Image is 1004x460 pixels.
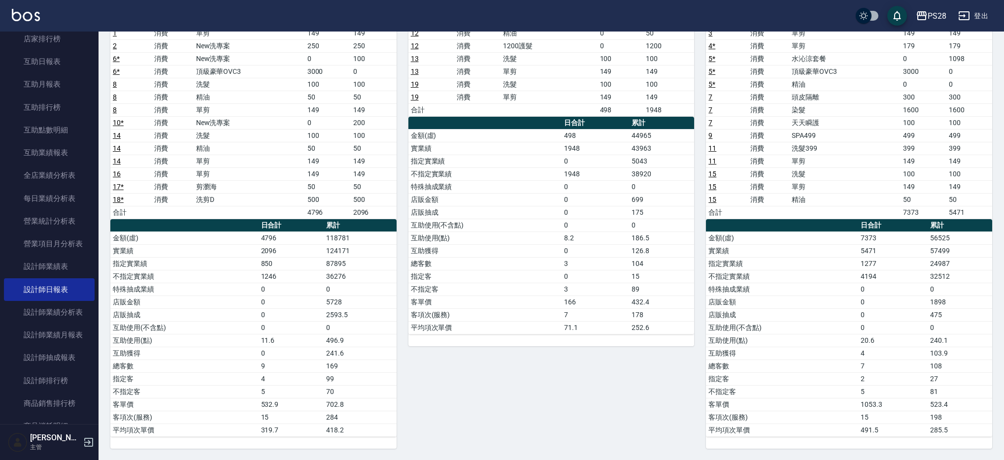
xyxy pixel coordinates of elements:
[901,180,946,193] td: 149
[305,52,351,65] td: 0
[858,219,928,232] th: 日合計
[706,219,992,437] table: a dense table
[629,257,694,270] td: 104
[708,131,712,139] a: 9
[708,157,716,165] a: 11
[748,180,789,193] td: 消費
[4,210,95,232] a: 營業統計分析表
[408,206,562,219] td: 店販抽成
[629,155,694,167] td: 5043
[901,142,946,155] td: 399
[305,129,351,142] td: 100
[152,78,193,91] td: 消費
[946,52,992,65] td: 1098
[706,206,747,219] td: 合計
[305,180,351,193] td: 50
[8,432,28,452] img: Person
[454,65,501,78] td: 消費
[408,296,562,308] td: 客單價
[928,296,992,308] td: 1898
[305,155,351,167] td: 149
[324,219,397,232] th: 累計
[562,231,629,244] td: 8.2
[324,283,397,296] td: 0
[110,283,259,296] td: 特殊抽成業績
[152,52,193,65] td: 消費
[454,52,501,65] td: 消費
[858,296,928,308] td: 0
[454,27,501,39] td: 消費
[4,415,95,437] a: 商品消耗明細
[748,27,789,39] td: 消費
[946,155,992,167] td: 149
[454,78,501,91] td: 消費
[946,27,992,39] td: 149
[928,270,992,283] td: 32512
[4,119,95,141] a: 互助點數明細
[408,219,562,231] td: 互助使用(不含點)
[408,1,695,117] table: a dense table
[152,129,193,142] td: 消費
[411,29,419,37] a: 12
[305,206,351,219] td: 4796
[706,1,992,219] table: a dense table
[152,65,193,78] td: 消費
[12,9,40,21] img: Logo
[643,39,694,52] td: 1200
[562,117,629,130] th: 日合計
[305,116,351,129] td: 0
[30,443,80,452] p: 主管
[643,27,694,39] td: 50
[305,65,351,78] td: 3000
[411,55,419,63] a: 13
[901,155,946,167] td: 149
[110,308,259,321] td: 店販抽成
[408,283,562,296] td: 不指定客
[408,257,562,270] td: 總客數
[324,231,397,244] td: 118781
[912,6,950,26] button: PS28
[408,231,562,244] td: 互助使用(點)
[408,103,455,116] td: 合計
[110,231,259,244] td: 金額(虛)
[110,296,259,308] td: 店販金額
[351,52,397,65] td: 100
[748,142,789,155] td: 消費
[113,144,121,152] a: 14
[858,244,928,257] td: 5471
[748,129,789,142] td: 消費
[305,142,351,155] td: 50
[598,52,644,65] td: 100
[408,308,562,321] td: 客項次(服務)
[629,244,694,257] td: 126.8
[858,270,928,283] td: 4194
[629,206,694,219] td: 175
[501,65,598,78] td: 單剪
[4,369,95,392] a: 設計師排行榜
[643,103,694,116] td: 1948
[259,308,324,321] td: 0
[351,142,397,155] td: 50
[598,91,644,103] td: 149
[946,65,992,78] td: 0
[789,78,901,91] td: 精油
[324,296,397,308] td: 5728
[408,270,562,283] td: 指定客
[706,244,858,257] td: 實業績
[946,129,992,142] td: 499
[113,80,117,88] a: 8
[789,65,901,78] td: 頂級豪華OVC3
[501,91,598,103] td: 單剪
[324,321,397,334] td: 0
[789,91,901,103] td: 頭皮隔離
[194,103,305,116] td: 單剪
[562,244,629,257] td: 0
[408,142,562,155] td: 實業績
[305,39,351,52] td: 250
[4,278,95,301] a: 設計師日報表
[152,193,193,206] td: 消費
[4,346,95,369] a: 設計師抽成報表
[305,167,351,180] td: 149
[901,129,946,142] td: 499
[789,27,901,39] td: 單剪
